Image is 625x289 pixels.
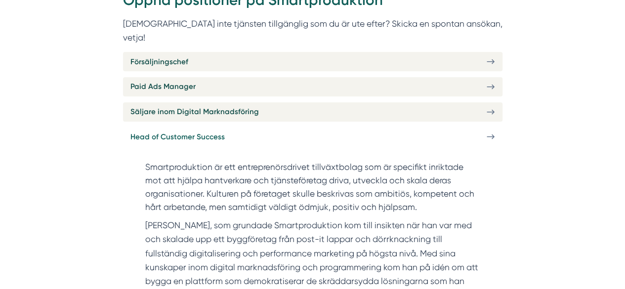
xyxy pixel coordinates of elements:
a: Säljare inom Digital Marknadsföring [123,102,502,122]
span: Försäljningschef [130,56,188,68]
a: Head of Customer Success [123,127,502,146]
span: Säljare inom Digital Marknadsföring [130,106,259,118]
span: Paid Ads Manager [130,81,196,92]
section: Smartproduktion är ett entreprenörsdrivet tillväxtbolag som är specifikt inriktade mot att hjälpa... [145,161,480,218]
span: Head of Customer Success [130,131,225,143]
p: [DEMOGRAPHIC_DATA] inte tjänsten tillgänglig som du är ute efter? Skicka en spontan ansökan, vetja! [123,17,502,44]
a: Försäljningschef [123,52,502,71]
a: Paid Ads Manager [123,77,502,96]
